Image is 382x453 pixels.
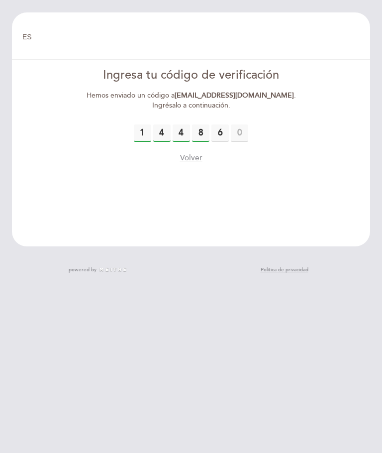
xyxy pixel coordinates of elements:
div: Hemos enviado un código a . Ingrésalo a continuación. [84,91,297,111]
input: 0 [134,124,151,142]
strong: [EMAIL_ADDRESS][DOMAIN_NAME] [175,91,294,100]
input: 0 [231,124,248,142]
input: 0 [173,124,190,142]
input: 0 [192,124,209,142]
a: Política de privacidad [261,266,308,273]
img: MEITRE [99,267,127,272]
input: 0 [211,124,229,142]
a: powered by [69,266,127,273]
button: Volver [180,153,202,164]
div: Ingresa tu código de verificación [84,67,297,84]
input: 0 [153,124,171,142]
span: powered by [69,266,96,273]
